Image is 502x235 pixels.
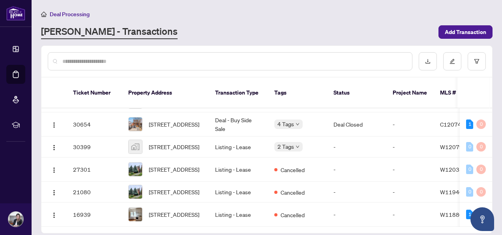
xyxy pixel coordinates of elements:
button: Add Transaction [438,25,493,39]
th: Tags [268,78,327,108]
span: Cancelled [281,188,305,197]
div: 0 [476,119,486,129]
button: Open asap [470,207,494,231]
span: [STREET_ADDRESS] [149,210,199,219]
span: [STREET_ADDRESS] [149,120,199,129]
span: Cancelled [281,210,305,219]
img: Logo [51,167,57,173]
img: logo [6,6,25,21]
td: 16939 [67,203,122,227]
td: - [327,203,386,227]
button: Logo [48,208,60,221]
th: Transaction Type [209,78,268,108]
span: 2 Tags [277,142,294,151]
span: W11940436 [440,188,474,195]
div: 0 [466,142,473,152]
td: Listing - Lease [209,157,268,182]
th: MLS # [434,78,481,108]
div: 1 [466,210,473,219]
span: home [41,11,47,17]
td: 27301 [67,157,122,182]
img: Logo [51,122,57,128]
th: Property Address [122,78,209,108]
img: Profile Icon [8,212,23,227]
div: 1 [466,119,473,129]
span: W12079116 [440,143,474,150]
span: 4 Tags [277,119,294,129]
img: Logo [51,212,57,218]
div: 0 [466,187,473,197]
td: 21080 [67,182,122,203]
button: filter [468,52,486,70]
span: [STREET_ADDRESS] [149,188,199,196]
a: [PERSON_NAME] - Transactions [41,25,178,39]
td: - [327,157,386,182]
span: W12033342 [440,166,474,173]
td: 30399 [67,136,122,157]
img: thumbnail-img [129,185,142,199]
td: Deal Closed [327,112,386,136]
td: - [386,112,434,136]
td: - [327,136,386,157]
img: Logo [51,144,57,151]
span: edit [450,59,455,64]
img: thumbnail-img [129,163,142,176]
td: - [386,157,434,182]
button: Logo [48,186,60,198]
span: download [425,59,431,64]
td: - [327,182,386,203]
div: 0 [476,187,486,197]
img: thumbnail-img [129,117,142,131]
th: Ticket Number [67,78,122,108]
td: Deal - Buy Side Sale [209,112,268,136]
td: - [386,203,434,227]
td: Listing - Lease [209,136,268,157]
td: 30654 [67,112,122,136]
span: W11880443 [440,211,474,218]
td: - [386,136,434,157]
img: thumbnail-img [129,208,142,221]
span: down [296,145,300,149]
span: Cancelled [281,165,305,174]
div: 0 [476,142,486,152]
button: Logo [48,163,60,176]
button: Logo [48,118,60,131]
img: thumbnail-img [129,140,142,154]
th: Status [327,78,386,108]
span: Add Transaction [445,26,486,38]
span: Deal Processing [50,11,90,18]
span: down [296,122,300,126]
button: download [419,52,437,70]
span: filter [474,59,480,64]
button: edit [443,52,461,70]
span: [STREET_ADDRESS] [149,142,199,151]
div: 0 [476,165,486,174]
th: Project Name [386,78,434,108]
td: Listing - Lease [209,203,268,227]
div: 0 [466,165,473,174]
td: Listing - Lease [209,182,268,203]
span: C12074340 [440,121,472,128]
img: Logo [51,190,57,196]
button: Logo [48,140,60,153]
td: - [386,182,434,203]
span: [STREET_ADDRESS] [149,165,199,174]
